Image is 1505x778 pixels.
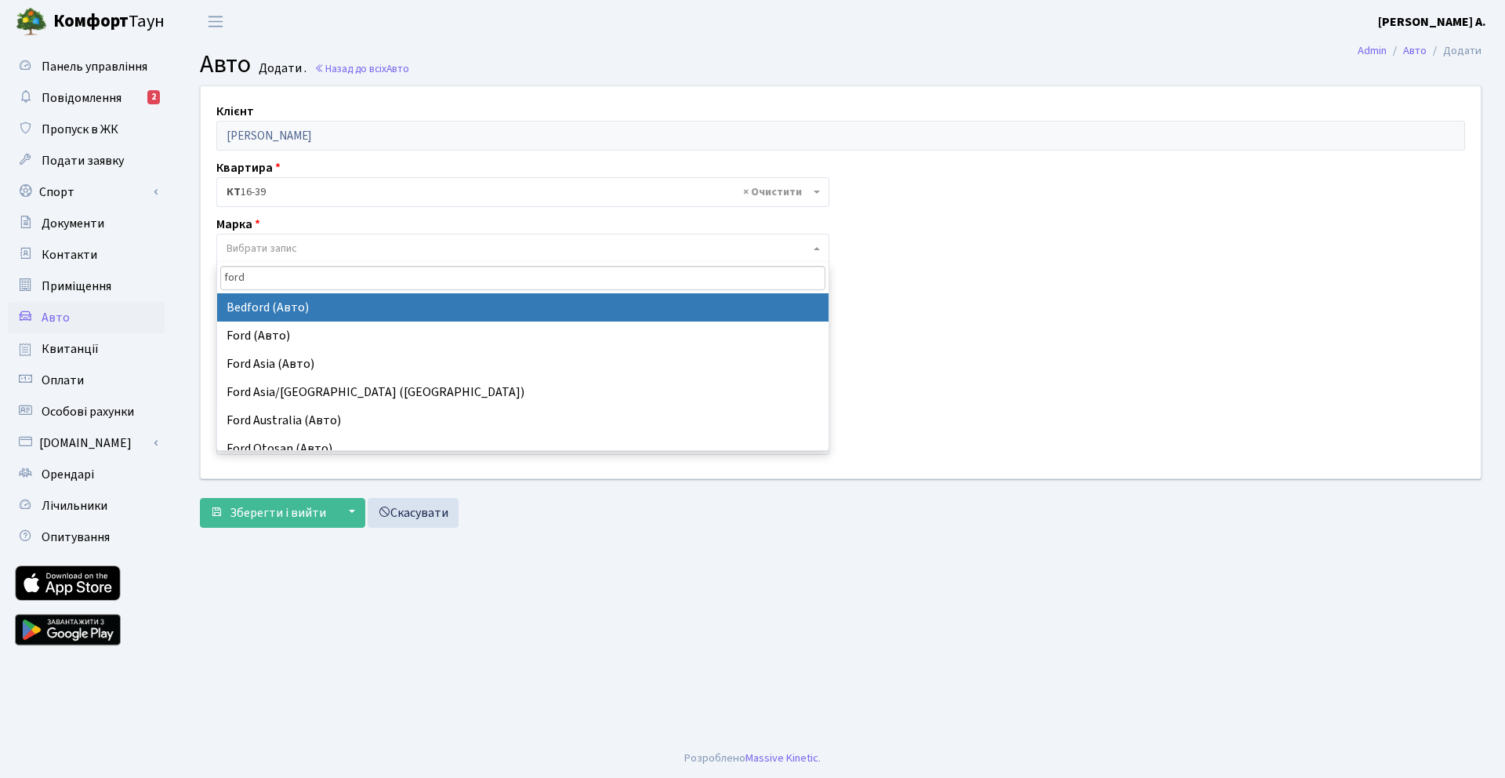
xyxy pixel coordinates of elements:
[216,102,254,121] label: Клієнт
[53,9,165,35] span: Таун
[8,145,165,176] a: Подати заявку
[42,340,99,358] span: Квитанції
[227,241,297,256] span: Вибрати запис
[42,309,70,326] span: Авто
[314,61,409,76] a: Назад до всіхАвто
[8,490,165,522] a: Лічильники
[368,498,459,528] a: Скасувати
[386,61,409,76] span: Авто
[42,215,104,232] span: Документи
[8,522,165,553] a: Опитування
[743,184,802,200] span: Видалити всі елементи
[1403,42,1427,59] a: Авто
[8,302,165,333] a: Авто
[8,176,165,208] a: Спорт
[216,215,260,234] label: Марка
[217,434,829,463] li: Ford Otosan (Авто)
[16,6,47,38] img: logo.png
[217,378,829,406] li: Ford Asia/[GEOGRAPHIC_DATA] ([GEOGRAPHIC_DATA])
[200,46,251,82] span: Авто
[217,406,829,434] li: Ford Australia (Авто)
[217,322,829,350] li: Ford (Авто)
[8,459,165,490] a: Орендарі
[8,82,165,114] a: Повідомлення2
[42,529,110,546] span: Опитування
[8,427,165,459] a: [DOMAIN_NAME]
[256,61,306,76] small: Додати .
[217,293,829,322] li: Bedford (Авто)
[227,184,810,200] span: <b>КТ</b>&nbsp;&nbsp;&nbsp;&nbsp;16-39
[8,114,165,145] a: Пропуск в ЖК
[745,750,818,766] a: Massive Kinetic
[196,9,235,35] button: Переключити навігацію
[53,9,129,34] b: Комфорт
[200,498,336,528] button: Зберегти і вийти
[1378,13,1486,31] a: [PERSON_NAME] А.
[230,504,326,522] span: Зберегти і вийти
[42,58,147,75] span: Панель управління
[216,177,829,207] span: <b>КТ</b>&nbsp;&nbsp;&nbsp;&nbsp;16-39
[42,246,97,264] span: Контакти
[227,184,241,200] b: КТ
[1427,42,1481,60] li: Додати
[8,333,165,365] a: Квитанції
[8,239,165,271] a: Контакти
[217,350,829,378] li: Ford Asia (Авто)
[42,403,134,420] span: Особові рахунки
[42,89,121,107] span: Повідомлення
[8,208,165,239] a: Документи
[8,51,165,82] a: Панель управління
[1334,35,1505,67] nav: breadcrumb
[42,121,118,138] span: Пропуск в ЖК
[8,396,165,427] a: Особові рахунки
[147,90,160,104] div: 2
[8,365,165,396] a: Оплати
[42,152,124,169] span: Подати заявку
[8,271,165,302] a: Приміщення
[42,497,107,514] span: Лічильники
[216,158,281,177] label: Квартира
[42,372,84,389] span: Оплати
[1358,42,1387,59] a: Admin
[42,466,94,483] span: Орендарі
[684,750,821,767] div: Розроблено .
[42,278,111,295] span: Приміщення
